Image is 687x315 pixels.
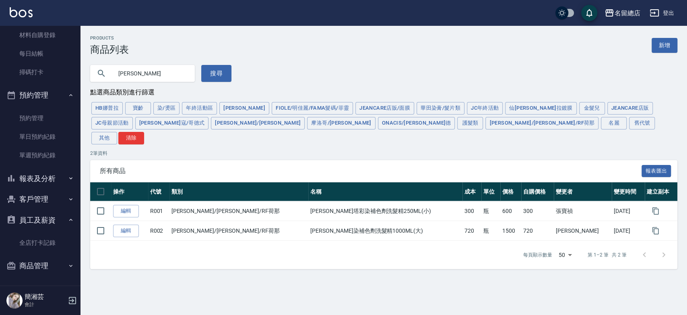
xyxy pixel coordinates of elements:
[3,189,77,210] button: 客戶管理
[148,182,169,201] th: 代號
[113,63,188,84] input: 搜尋關鍵字
[601,5,643,21] button: 名留總店
[629,117,655,129] button: 舊代號
[588,251,627,259] p: 第 1–2 筆 共 2 筆
[91,102,123,115] button: HB娜普拉
[10,7,33,17] img: Logo
[646,6,677,21] button: 登出
[201,65,231,82] button: 搜尋
[601,117,627,129] button: 名麗
[272,102,353,115] button: FIOLE/明佳麗/Fama髮碼/菲靈
[645,182,678,201] th: 建立副本
[113,225,139,237] a: 編輯
[169,201,309,221] td: [PERSON_NAME]/[PERSON_NAME]/RF荷那
[612,201,644,221] td: [DATE]
[211,117,305,129] button: [PERSON_NAME]/[PERSON_NAME]
[91,117,133,129] button: JC母親節活動
[457,117,483,129] button: 護髮類
[652,38,677,53] a: 新增
[3,255,77,276] button: 商品管理
[462,221,481,241] td: 720
[500,221,521,241] td: 1500
[521,182,554,201] th: 自購價格
[521,221,554,241] td: 720
[3,234,77,252] a: 全店打卡記錄
[523,251,552,259] p: 每頁顯示數量
[581,5,597,21] button: save
[481,201,500,221] td: 瓶
[481,182,500,201] th: 單位
[90,44,129,55] h3: 商品列表
[3,44,77,63] a: 每日結帳
[118,132,144,144] button: 清除
[169,182,309,201] th: 類別
[554,221,612,241] td: [PERSON_NAME]
[462,201,481,221] td: 300
[642,167,671,174] a: 報表匯出
[554,182,612,201] th: 變更者
[148,201,169,221] td: R001
[3,168,77,189] button: 報表及分析
[113,205,139,217] a: 編輯
[6,292,23,309] img: Person
[607,102,653,115] button: JeanCare店販
[500,182,521,201] th: 價格
[308,182,462,201] th: 名稱
[148,221,169,241] td: R002
[467,102,503,115] button: JC年終活動
[3,146,77,165] a: 單週預約紀錄
[182,102,217,115] button: 年終活動區
[612,182,644,201] th: 變更時間
[554,201,612,221] td: 張寶禎
[481,221,500,241] td: 瓶
[612,221,644,241] td: [DATE]
[500,201,521,221] td: 600
[308,201,462,221] td: [PERSON_NAME]塔彩染補色劑洗髮精250ML(小)
[417,102,464,115] button: 華田染膏/髮片類
[25,293,66,301] h5: 簡湘芸
[521,201,554,221] td: 300
[3,127,77,146] a: 單日預約紀錄
[3,85,77,106] button: 預約管理
[505,102,576,115] button: 仙[PERSON_NAME]拉鍍膜
[614,8,640,18] div: 名留總店
[125,102,151,115] button: 寶齡
[3,210,77,231] button: 員工及薪資
[91,132,117,144] button: 其他
[135,117,209,129] button: [PERSON_NAME]寇/哥德式
[579,102,605,115] button: 金髮兒
[3,109,77,127] a: 預約管理
[219,102,269,115] button: [PERSON_NAME]
[100,167,642,175] span: 所有商品
[355,102,414,115] button: JeanCare店販/面膜
[111,182,148,201] th: 操作
[3,26,77,44] a: 材料自購登錄
[169,221,309,241] td: [PERSON_NAME]/[PERSON_NAME]/RF荷那
[642,165,671,177] button: 報表匯出
[308,221,462,241] td: [PERSON_NAME]染補色劑洗髮精1000ML(大)
[153,102,180,115] button: 染/燙區
[90,88,677,97] div: 點選商品類別進行篩選
[378,117,455,129] button: ONACIS/[PERSON_NAME]德
[307,117,375,129] button: 摩洛哥/[PERSON_NAME]
[555,244,575,266] div: 50
[90,150,677,157] p: 2 筆資料
[462,182,481,201] th: 成本
[25,301,66,308] p: 會計
[485,117,598,129] button: [PERSON_NAME]/[PERSON_NAME]/RF荷那
[90,35,129,41] h2: Products
[3,63,77,81] a: 掃碼打卡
